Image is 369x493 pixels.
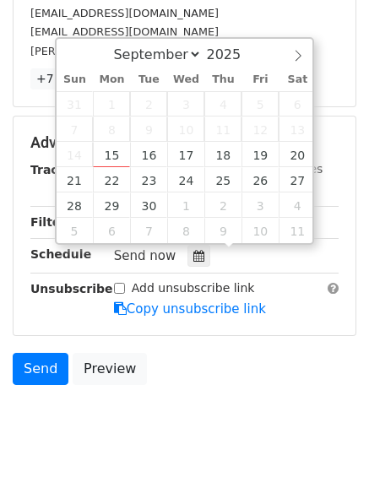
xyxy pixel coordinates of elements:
[57,91,94,116] span: August 31, 2025
[130,116,167,142] span: September 9, 2025
[57,218,94,243] span: October 5, 2025
[285,412,369,493] iframe: Chat Widget
[279,192,316,218] span: October 4, 2025
[30,45,308,57] small: [PERSON_NAME][EMAIL_ADDRESS][DOMAIN_NAME]
[167,167,204,192] span: September 24, 2025
[93,74,130,85] span: Mon
[73,353,147,385] a: Preview
[279,116,316,142] span: September 13, 2025
[93,142,130,167] span: September 15, 2025
[30,215,73,229] strong: Filters
[279,74,316,85] span: Sat
[57,116,94,142] span: September 7, 2025
[30,7,219,19] small: [EMAIL_ADDRESS][DOMAIN_NAME]
[30,247,91,261] strong: Schedule
[241,74,279,85] span: Fri
[167,142,204,167] span: September 17, 2025
[279,91,316,116] span: September 6, 2025
[57,167,94,192] span: September 21, 2025
[167,116,204,142] span: September 10, 2025
[204,74,241,85] span: Thu
[93,167,130,192] span: September 22, 2025
[130,192,167,218] span: September 30, 2025
[30,163,87,176] strong: Tracking
[93,116,130,142] span: September 8, 2025
[279,218,316,243] span: October 11, 2025
[241,192,279,218] span: October 3, 2025
[167,74,204,85] span: Wed
[132,279,255,297] label: Add unsubscribe link
[114,248,176,263] span: Send now
[13,353,68,385] a: Send
[93,192,130,218] span: September 29, 2025
[167,218,204,243] span: October 8, 2025
[204,91,241,116] span: September 4, 2025
[202,46,263,62] input: Year
[241,167,279,192] span: September 26, 2025
[241,142,279,167] span: September 19, 2025
[30,25,219,38] small: [EMAIL_ADDRESS][DOMAIN_NAME]
[57,142,94,167] span: September 14, 2025
[279,142,316,167] span: September 20, 2025
[279,167,316,192] span: September 27, 2025
[114,301,266,317] a: Copy unsubscribe link
[167,192,204,218] span: October 1, 2025
[241,218,279,243] span: October 10, 2025
[130,167,167,192] span: September 23, 2025
[204,167,241,192] span: September 25, 2025
[130,91,167,116] span: September 2, 2025
[30,133,339,152] h5: Advanced
[204,116,241,142] span: September 11, 2025
[204,192,241,218] span: October 2, 2025
[30,282,113,295] strong: Unsubscribe
[93,91,130,116] span: September 1, 2025
[130,218,167,243] span: October 7, 2025
[57,192,94,218] span: September 28, 2025
[167,91,204,116] span: September 3, 2025
[130,74,167,85] span: Tue
[204,218,241,243] span: October 9, 2025
[57,74,94,85] span: Sun
[93,218,130,243] span: October 6, 2025
[241,91,279,116] span: September 5, 2025
[130,142,167,167] span: September 16, 2025
[30,68,94,89] a: +7 more
[241,116,279,142] span: September 12, 2025
[204,142,241,167] span: September 18, 2025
